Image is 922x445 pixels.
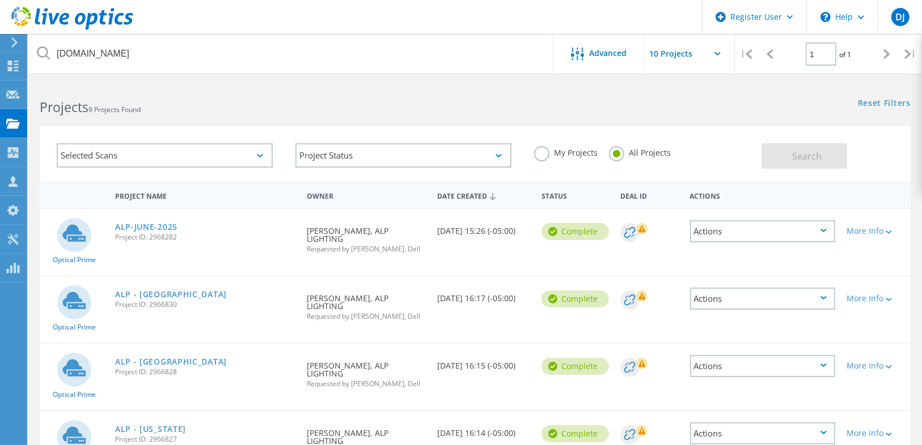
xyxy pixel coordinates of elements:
[432,209,536,246] div: [DATE] 15:26 (-05:00)
[762,143,847,169] button: Search
[609,146,671,157] label: All Projects
[899,34,922,74] div: |
[301,185,432,206] div: Owner
[40,98,88,116] b: Projects
[542,358,609,375] div: Complete
[301,209,432,264] div: [PERSON_NAME], ALP LIGHTING
[432,276,536,314] div: [DATE] 16:17 (-05:00)
[88,105,141,114] span: 9 Projects Found
[115,436,295,443] span: Project ID: 2966827
[542,290,609,307] div: Complete
[690,422,835,444] div: Actions
[792,150,822,162] span: Search
[858,99,911,109] a: Reset Filters
[432,344,536,381] div: [DATE] 16:15 (-05:00)
[534,146,598,157] label: My Projects
[115,369,295,375] span: Project ID: 2966828
[115,425,186,433] a: ALP - [US_STATE]
[307,246,426,253] span: Requested by [PERSON_NAME], Dell
[735,34,758,74] div: |
[53,324,96,331] span: Optical Prime
[847,429,905,437] div: More Info
[115,290,227,298] a: ALP - [GEOGRAPHIC_DATA]
[11,24,133,32] a: Live Optics Dashboard
[847,227,905,235] div: More Info
[847,294,905,302] div: More Info
[690,355,835,377] div: Actions
[295,143,511,168] div: Project Status
[115,358,227,366] a: ALP - [GEOGRAPHIC_DATA]
[536,185,614,206] div: Status
[684,185,841,206] div: Actions
[301,344,432,399] div: [PERSON_NAME], ALP LIGHTING
[542,425,609,442] div: Complete
[839,50,851,59] span: of 1
[690,220,835,242] div: Actions
[53,391,96,398] span: Optical Prime
[301,276,432,331] div: [PERSON_NAME], ALP LIGHTING
[53,256,96,263] span: Optical Prime
[307,380,426,387] span: Requested by [PERSON_NAME], Dell
[115,223,177,231] a: ALP-JUNE-2025
[307,313,426,320] span: Requested by [PERSON_NAME], Dell
[57,143,273,168] div: Selected Scans
[109,185,301,206] div: Project Name
[821,12,831,22] svg: \n
[432,185,536,206] div: Date Created
[115,234,295,241] span: Project ID: 2968282
[115,301,295,308] span: Project ID: 2966830
[690,288,835,310] div: Actions
[847,362,905,370] div: More Info
[542,223,609,240] div: Complete
[28,34,554,74] input: Search projects by name, owner, ID, company, etc
[590,49,627,57] span: Advanced
[615,185,684,206] div: Deal Id
[895,12,905,22] span: DJ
